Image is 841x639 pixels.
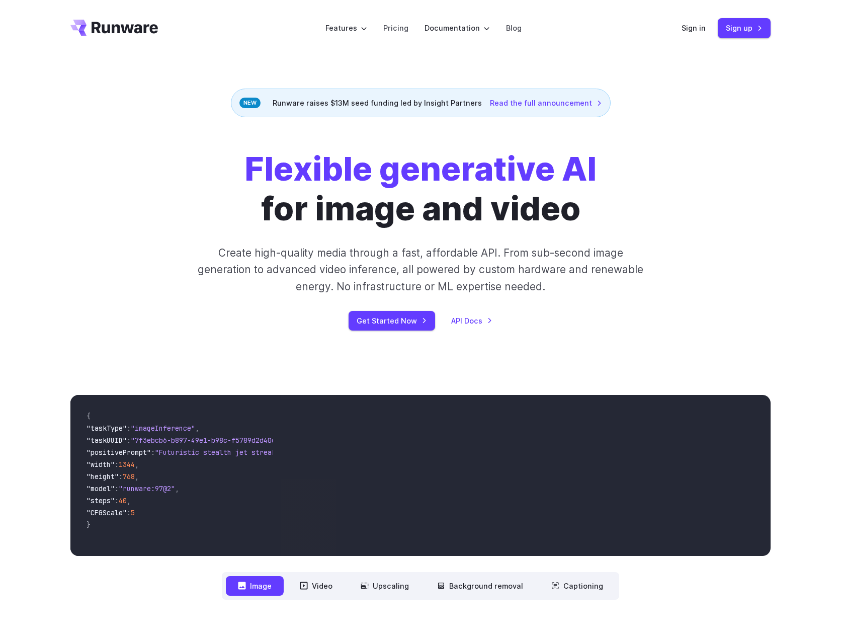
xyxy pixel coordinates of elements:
[127,424,131,433] span: :
[127,508,131,517] span: :
[87,412,91,421] span: {
[288,576,345,596] button: Video
[87,508,127,517] span: "CFGScale"
[425,576,535,596] button: Background removal
[123,472,135,481] span: 768
[197,245,645,295] p: Create high-quality media through a fast, affordable API. From sub-second image generation to adv...
[451,315,492,327] a: API Docs
[87,472,119,481] span: "height"
[383,22,408,34] a: Pricing
[70,20,158,36] a: Go to /
[425,22,490,34] label: Documentation
[135,460,139,469] span: ,
[131,436,284,445] span: "7f3ebcb6-b897-49e1-b98c-f5789d2d40d7"
[131,508,135,517] span: 5
[115,484,119,493] span: :
[127,496,131,505] span: ,
[244,149,597,228] h1: for image and video
[87,484,115,493] span: "model"
[490,97,602,109] a: Read the full announcement
[119,496,127,505] span: 40
[155,448,521,457] span: "Futuristic stealth jet streaking through a neon-lit cityscape with glowing purple exhaust"
[231,89,611,117] div: Runware raises $13M seed funding led by Insight Partners
[131,424,195,433] span: "imageInference"
[506,22,522,34] a: Blog
[119,460,135,469] span: 1344
[115,460,119,469] span: :
[226,576,284,596] button: Image
[87,496,115,505] span: "steps"
[87,424,127,433] span: "taskType"
[195,424,199,433] span: ,
[119,484,175,493] span: "runware:97@2"
[349,576,421,596] button: Upscaling
[87,460,115,469] span: "width"
[539,576,615,596] button: Captioning
[682,22,706,34] a: Sign in
[349,311,435,331] a: Get Started Now
[87,436,127,445] span: "taskUUID"
[127,436,131,445] span: :
[151,448,155,457] span: :
[135,472,139,481] span: ,
[87,448,151,457] span: "positivePrompt"
[325,22,367,34] label: Features
[119,472,123,481] span: :
[115,496,119,505] span: :
[718,18,771,38] a: Sign up
[175,484,179,493] span: ,
[87,520,91,529] span: }
[244,149,597,189] strong: Flexible generative AI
